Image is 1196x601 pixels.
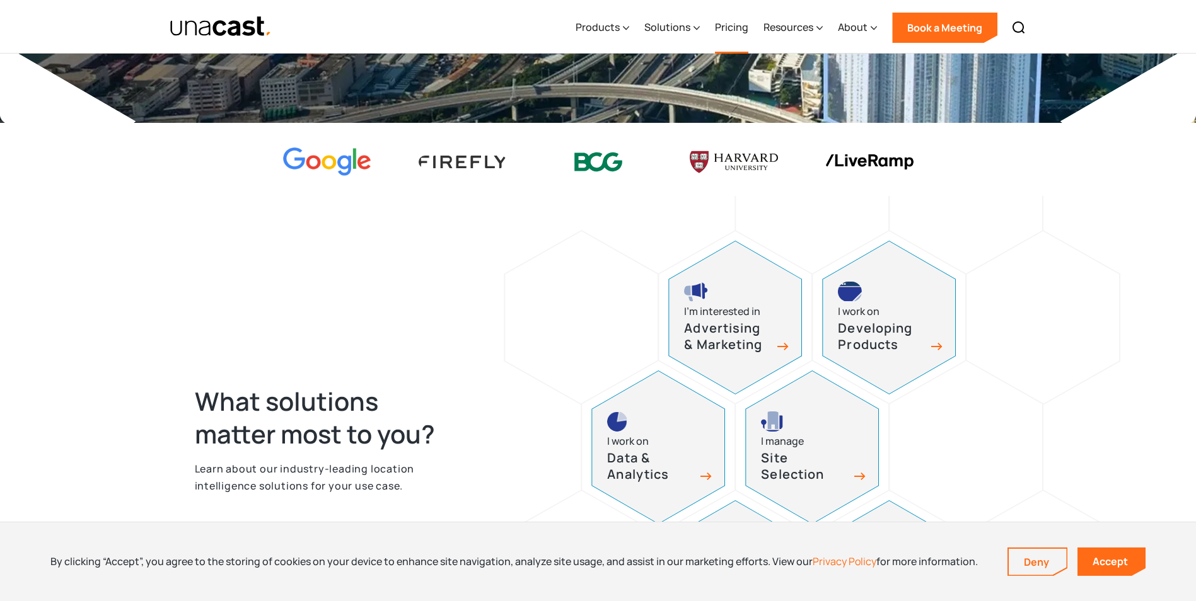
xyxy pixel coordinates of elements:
img: advertising and marketing icon [684,282,708,302]
img: Search icon [1011,20,1026,35]
img: site selection icon [761,411,784,432]
div: Products [576,2,629,54]
div: I’m interested in [684,303,760,320]
div: I work on [838,303,880,320]
h3: Site Selection [761,450,849,483]
div: About [838,2,877,54]
div: Solutions [644,2,700,54]
h3: Data & Analytics [607,450,695,483]
div: By clicking “Accept”, you agree to the storing of cookies on your device to enhance site navigati... [50,554,978,568]
img: pie chart icon [607,411,627,432]
p: Learn about our industry-leading location intelligence solutions for your use case. [195,461,461,494]
a: Deny [1009,549,1067,575]
img: Unacast text logo [170,16,272,38]
a: site selection icon I manageSite Selection [745,370,879,524]
a: developing products iconI work onDeveloping Products [822,241,956,394]
h2: What solutions matter most to you? [195,385,461,450]
h3: Developing Products [838,320,926,353]
img: BCG logo [554,144,642,180]
a: Pricing [715,2,748,54]
a: advertising and marketing iconI’m interested inAdvertising & Marketing [668,241,802,394]
a: Accept [1077,547,1146,576]
img: Harvard U logo [690,147,778,177]
div: I manage [761,433,804,450]
img: liveramp logo [825,154,914,170]
div: Resources [763,2,823,54]
a: home [170,16,272,38]
div: About [838,20,868,35]
h3: Advertising & Marketing [684,320,772,353]
a: pie chart iconI work onData & Analytics [591,370,725,524]
div: I work on [607,433,649,450]
a: Book a Meeting [892,13,997,43]
div: Solutions [644,20,690,35]
img: Google logo Color [283,147,371,177]
a: Privacy Policy [813,554,876,568]
img: developing products icon [838,282,862,302]
img: Firefly Advertising logo [419,156,507,168]
div: Products [576,20,620,35]
div: Resources [763,20,813,35]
